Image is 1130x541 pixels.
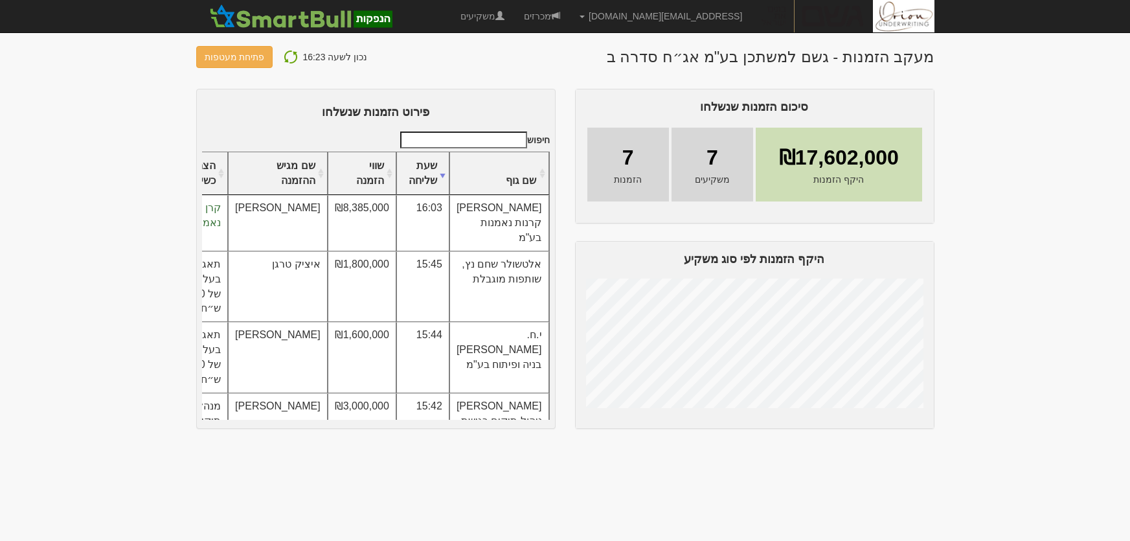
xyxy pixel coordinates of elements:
[396,132,550,148] label: חיפוש
[813,173,864,186] span: היקף הזמנות
[396,152,449,196] th: שעת שליחה : activate to sort column ascending
[194,400,221,426] span: מנהל תיקים
[400,132,527,148] input: חיפוש
[196,46,273,68] button: פתיחת מעטפות
[396,251,449,322] td: 15:45
[189,202,221,228] span: קרן נאמנות
[228,152,328,196] th: שם מגיש ההזמנה : activate to sort column ascending
[328,251,396,322] td: ₪1,800,000
[396,393,449,450] td: 15:42
[614,173,642,186] span: הזמנות
[302,49,367,65] p: נכון לשעה 16:23
[449,251,549,322] td: אלטשולר שחם נץ, שותפות מוגבלת
[449,195,549,251] td: [PERSON_NAME] קרנות נאמנות בע"מ
[328,152,396,196] th: שווי הזמנה : activate to sort column ascending
[396,322,449,393] td: 15:44
[779,143,899,173] span: ₪17,602,000
[449,393,549,450] td: [PERSON_NAME] ניהול תיקים בגישת ״ערך״ בע״מ
[228,322,328,393] td: [PERSON_NAME]
[449,322,549,393] td: י.ח. [PERSON_NAME] בניה ופיתוח בע"מ
[695,173,730,186] span: משקיעים
[283,49,299,65] img: refresh-icon.png
[607,49,934,65] h1: מעקב הזמנות - גשם למשתכן בע"מ אג״ח סדרה ב
[322,106,429,119] span: פירוט הזמנות שנשלחו
[622,143,634,173] span: 7
[228,393,328,450] td: [PERSON_NAME]
[449,152,549,196] th: שם גוף : activate to sort column ascending
[228,251,328,322] td: איציק טרגן
[700,100,808,113] span: סיכום הזמנות שנשלחו
[328,195,396,251] td: ₪8,385,000
[706,143,718,173] span: 7
[396,195,449,251] td: 16:03
[206,3,396,29] img: SmartBull Logo
[328,393,396,450] td: ₪3,000,000
[328,322,396,393] td: ₪1,600,000
[228,195,328,251] td: [PERSON_NAME]
[684,253,824,266] span: היקף הזמנות לפי סוג משקיע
